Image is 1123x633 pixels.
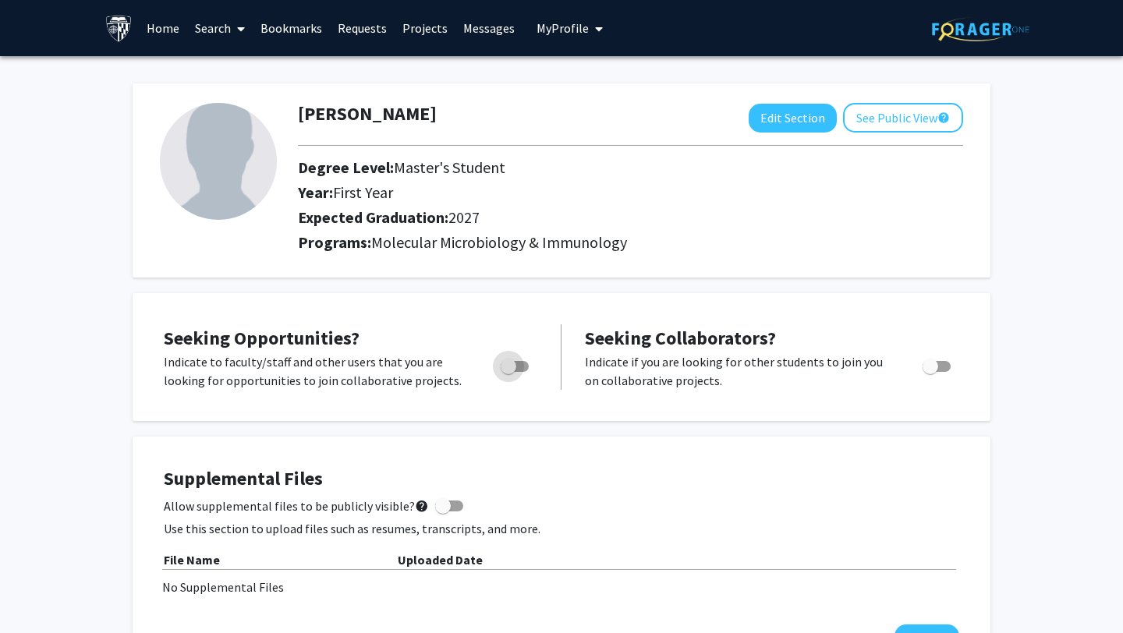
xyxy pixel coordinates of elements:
img: Profile Picture [160,103,277,220]
h2: Programs: [298,233,963,252]
div: Toggle [916,352,959,376]
a: Bookmarks [253,1,330,55]
img: ForagerOne Logo [932,17,1029,41]
iframe: Chat [12,563,66,621]
h4: Supplemental Files [164,468,959,490]
span: First Year [333,182,393,202]
a: Messages [455,1,523,55]
mat-icon: help [415,497,429,515]
p: Use this section to upload files such as resumes, transcripts, and more. [164,519,959,538]
div: Toggle [494,352,537,376]
b: Uploaded Date [398,552,483,568]
span: Master's Student [394,157,505,177]
span: Seeking Collaborators? [585,326,776,350]
h2: Expected Graduation: [298,208,829,227]
b: File Name [164,552,220,568]
button: See Public View [843,103,963,133]
span: Seeking Opportunities? [164,326,360,350]
div: No Supplemental Files [162,578,961,596]
p: Indicate to faculty/staff and other users that you are looking for opportunities to join collabor... [164,352,471,390]
button: Edit Section [749,104,837,133]
span: 2027 [448,207,480,227]
h2: Degree Level: [298,158,829,177]
h1: [PERSON_NAME] [298,103,437,126]
h2: Year: [298,183,829,202]
span: My Profile [537,20,589,36]
span: Allow supplemental files to be publicly visible? [164,497,429,515]
a: Requests [330,1,395,55]
span: Molecular Microbiology & Immunology [371,232,627,252]
p: Indicate if you are looking for other students to join you on collaborative projects. [585,352,893,390]
a: Home [139,1,187,55]
a: Search [187,1,253,55]
img: Johns Hopkins University Logo [105,15,133,42]
mat-icon: help [937,108,950,127]
a: Projects [395,1,455,55]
